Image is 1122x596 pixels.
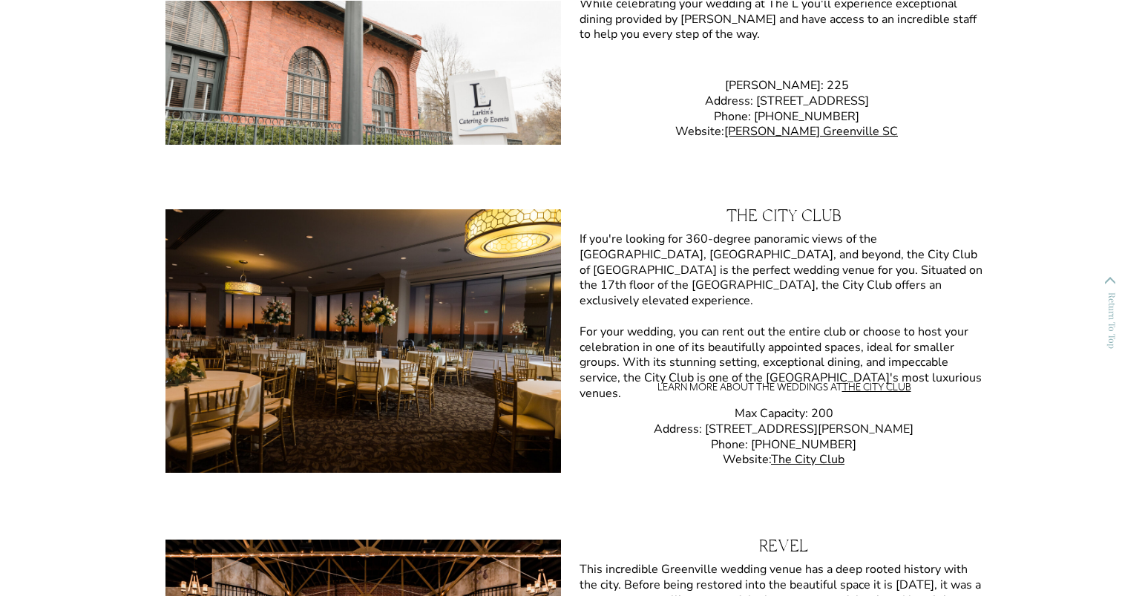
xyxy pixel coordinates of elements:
p: [PERSON_NAME]: 225 Address: [STREET_ADDRESS] Phone: [PHONE_NUMBER] Website: [580,78,994,145]
p: Return To Top [1103,287,1118,353]
p: If you're looking for 360-degree panoramic views of the [GEOGRAPHIC_DATA], [GEOGRAPHIC_DATA], and... [580,232,984,375]
a: the City Club [842,380,911,393]
a: [PERSON_NAME] Greenville SC [724,123,898,140]
a: The City Club [771,451,844,468]
h3: Revel [561,540,1006,560]
p: Max Capacity: 200 Address: [STREET_ADDRESS][PERSON_NAME] Phone: [PHONE_NUMBER] Website: [581,406,986,473]
h3: The City Club [561,209,1006,232]
p: Learn more about the weddings at [597,379,971,396]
